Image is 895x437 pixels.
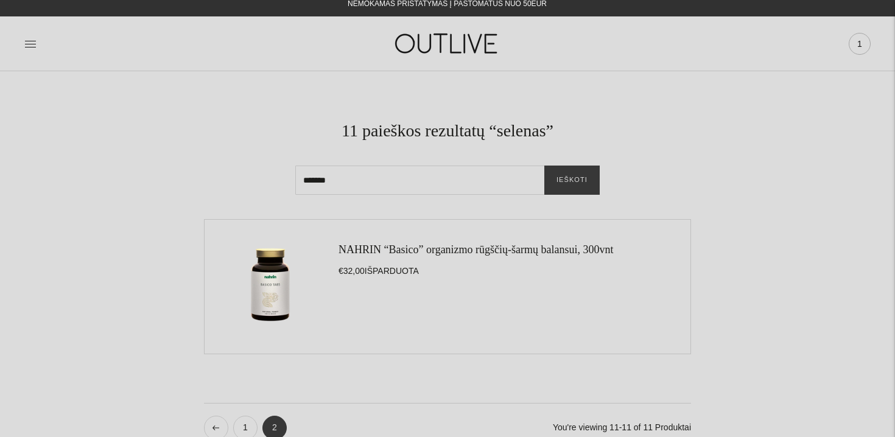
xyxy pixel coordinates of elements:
[49,120,846,141] h1: 11 paieškos rezultatų “selenas”
[851,35,868,52] span: 1
[339,232,614,341] div: IŠPARDUOTA
[339,243,614,256] a: NAHRIN “Basico” organizmo rūgščių-šarmų balansui, 300vnt
[371,23,524,65] img: OUTLIVE
[544,166,600,195] button: Ieškoti
[849,30,871,57] a: 1
[339,266,365,276] span: €32,00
